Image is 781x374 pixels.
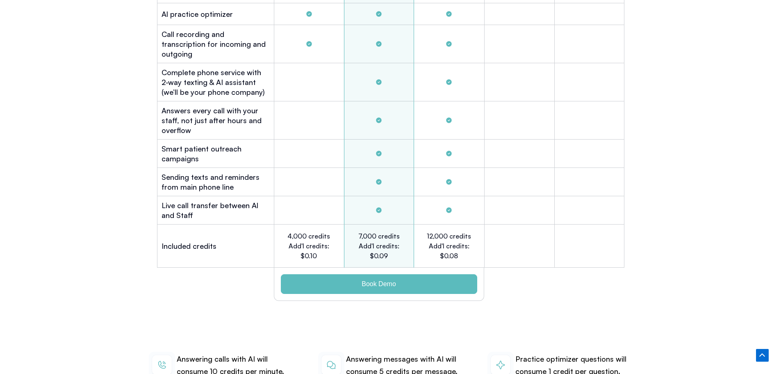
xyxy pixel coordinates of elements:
[162,144,270,163] h2: Smart patient outreach campaigns
[162,9,233,19] h2: Al practice optimizer
[162,67,270,97] h2: Complete phone service with 2-way texting & AI assistant (we’ll be your phone company)
[286,231,331,261] h2: 4,000 credits Add'l credits: $0.10
[162,200,270,220] h2: Live call transfer between Al and Staff
[162,241,216,251] h2: Included credits
[162,106,270,135] h2: Answers every call with your staff, not just after hours and overflow
[281,274,477,294] a: Book Demo
[162,29,270,59] h2: Call recording and transcription for incoming and outgoing
[162,172,270,192] h2: Sending texts and reminders from main phone line
[362,281,396,287] span: Book Demo
[426,231,471,261] h2: 12,000 credits Add'l credits: $0.08
[356,231,401,261] h2: 7,000 credits Add'l credits: $0.09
